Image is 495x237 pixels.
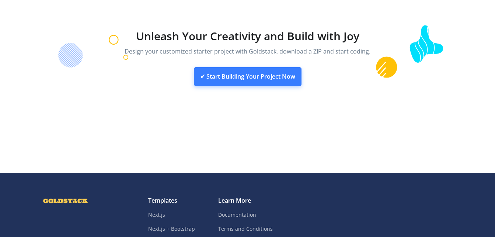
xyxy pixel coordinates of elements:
[218,196,277,205] h5: Learn More
[49,28,447,44] h2: Unleash Your Creativity and Build with Joy
[43,197,88,205] span: GOLDSTACK
[218,208,277,222] a: Documentation
[218,222,277,236] a: Terms and Conditions
[148,222,207,236] a: Next.js + Bootstrap
[148,208,207,222] a: Next.js
[194,67,301,86] a: ✔ Start Building Your Project Now
[49,47,447,56] p: Design your customized starter project with Goldstack, download a ZIP and start coding.
[148,196,207,205] h5: Templates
